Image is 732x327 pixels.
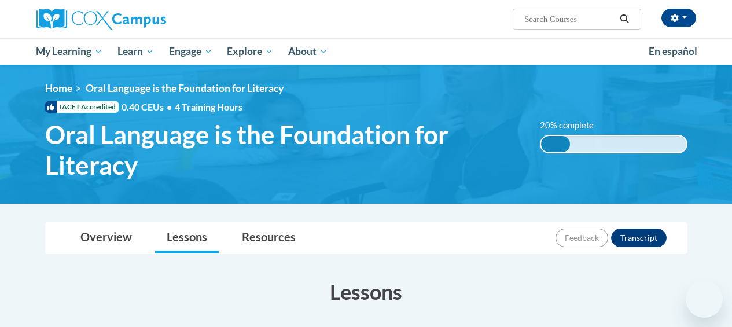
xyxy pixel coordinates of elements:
[175,101,242,112] span: 4 Training Hours
[122,101,175,113] span: 0.40 CEUs
[45,82,72,94] a: Home
[110,38,161,65] a: Learn
[86,82,284,94] span: Oral Language is the Foundation for Literacy
[36,45,102,58] span: My Learning
[161,38,220,65] a: Engage
[117,45,154,58] span: Learn
[523,12,616,26] input: Search Courses
[36,9,166,30] img: Cox Campus
[540,119,606,132] label: 20% complete
[288,45,328,58] span: About
[649,45,697,57] span: En español
[29,38,111,65] a: My Learning
[167,101,172,112] span: •
[169,45,212,58] span: Engage
[281,38,335,65] a: About
[541,136,570,152] div: 20% complete
[69,223,144,253] a: Overview
[686,281,723,318] iframe: Button to launch messaging window
[28,38,705,65] div: Main menu
[45,277,687,306] h3: Lessons
[556,229,608,247] button: Feedback
[219,38,281,65] a: Explore
[641,39,705,64] a: En español
[227,45,273,58] span: Explore
[36,9,245,30] a: Cox Campus
[45,119,523,181] span: Oral Language is the Foundation for Literacy
[611,229,667,247] button: Transcript
[155,223,219,253] a: Lessons
[45,101,119,113] span: IACET Accredited
[661,9,696,27] button: Account Settings
[616,12,633,26] button: Search
[230,223,307,253] a: Resources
